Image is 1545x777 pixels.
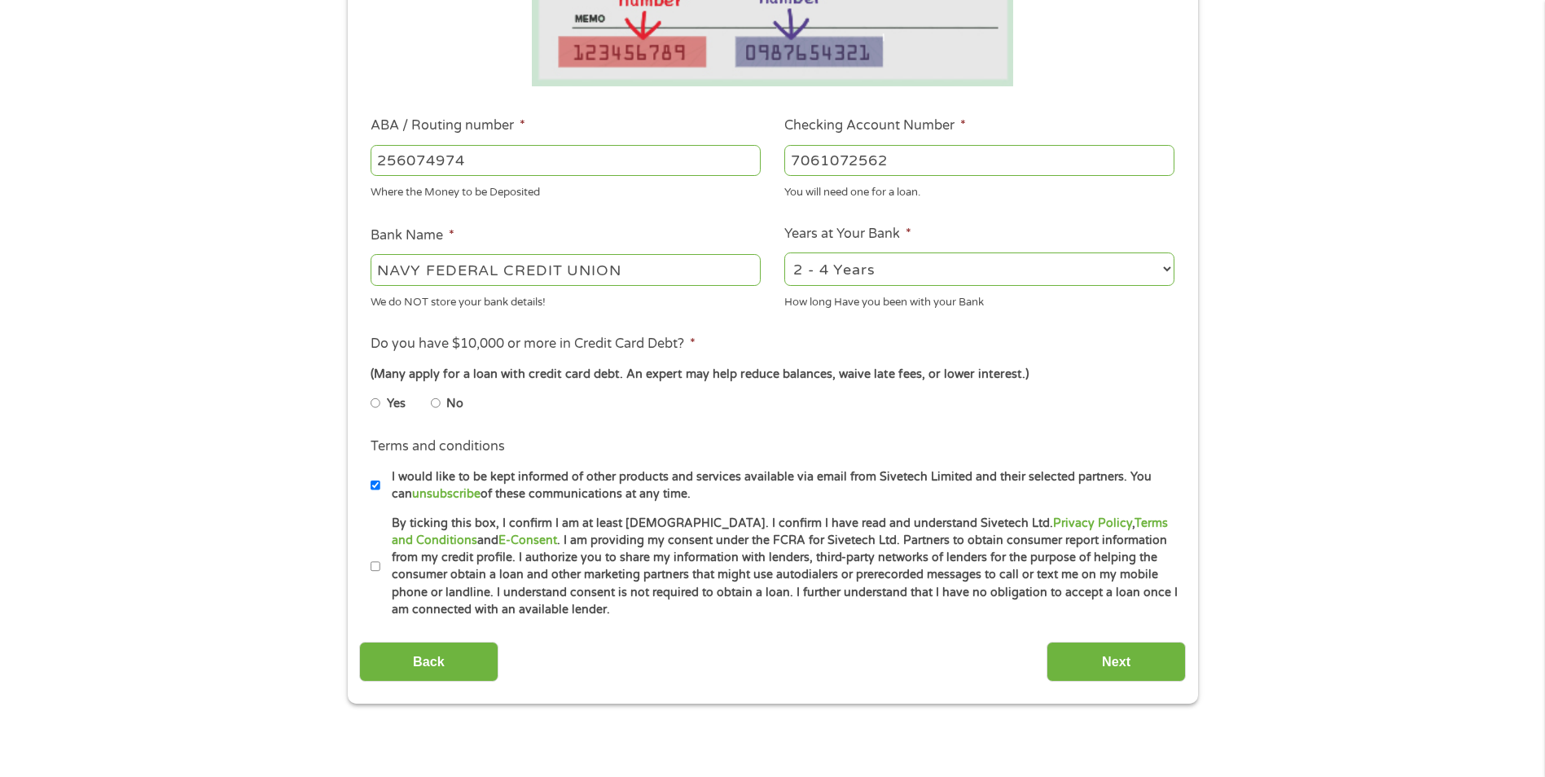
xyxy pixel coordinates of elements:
input: 263177916 [371,145,761,176]
div: Where the Money to be Deposited [371,179,761,201]
a: Privacy Policy [1053,516,1132,530]
label: Years at Your Bank [784,226,911,243]
label: Bank Name [371,227,454,244]
label: By ticking this box, I confirm I am at least [DEMOGRAPHIC_DATA]. I confirm I have read and unders... [380,515,1179,619]
label: No [446,395,463,413]
label: Terms and conditions [371,438,505,455]
label: ABA / Routing number [371,117,525,134]
div: You will need one for a loan. [784,179,1174,201]
div: (Many apply for a loan with credit card debt. An expert may help reduce balances, waive late fees... [371,366,1174,384]
a: unsubscribe [412,487,481,501]
label: Checking Account Number [784,117,966,134]
label: I would like to be kept informed of other products and services available via email from Sivetech... [380,468,1179,503]
input: Back [359,642,498,682]
label: Yes [387,395,406,413]
a: Terms and Conditions [392,516,1168,547]
div: How long Have you been with your Bank [784,288,1174,310]
input: Next [1047,642,1186,682]
a: E-Consent [498,533,557,547]
label: Do you have $10,000 or more in Credit Card Debt? [371,336,696,353]
div: We do NOT store your bank details! [371,288,761,310]
input: 345634636 [784,145,1174,176]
